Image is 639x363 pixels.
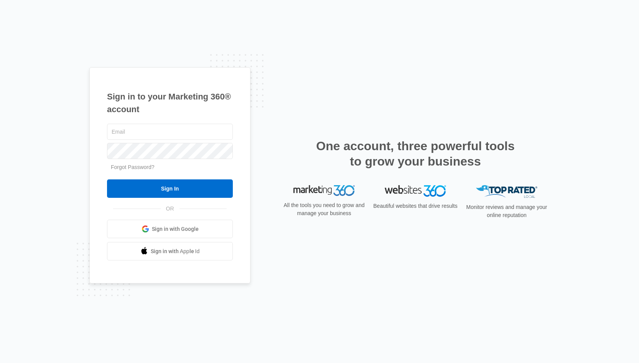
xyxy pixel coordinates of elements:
a: Sign in with Apple Id [107,242,233,260]
p: Monitor reviews and manage your online reputation [464,203,550,219]
h1: Sign in to your Marketing 360® account [107,90,233,116]
input: Sign In [107,179,233,198]
span: Sign in with Apple Id [151,247,200,255]
img: Top Rated Local [476,185,537,198]
a: Forgot Password? [111,164,155,170]
input: Email [107,124,233,140]
span: OR [161,205,180,213]
h2: One account, three powerful tools to grow your business [314,138,517,169]
p: All the tools you need to grow and manage your business [281,201,367,217]
a: Sign in with Google [107,220,233,238]
img: Marketing 360 [293,185,355,196]
span: Sign in with Google [152,225,199,233]
p: Beautiful websites that drive results [372,202,458,210]
img: Websites 360 [385,185,446,196]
